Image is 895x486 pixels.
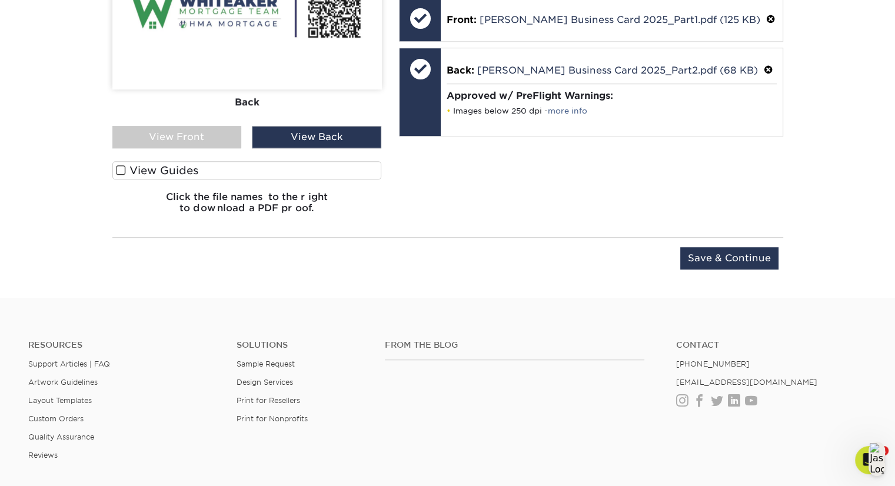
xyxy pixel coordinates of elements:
[676,359,749,368] a: [PHONE_NUMBER]
[676,378,817,387] a: [EMAIL_ADDRESS][DOMAIN_NAME]
[385,340,644,350] h4: From the Blog
[28,378,98,387] a: Artwork Guidelines
[447,106,777,116] li: Images below 250 dpi -
[112,191,382,223] h6: Click the file names to the right to download a PDF proof.
[112,126,242,148] div: View Front
[28,396,92,405] a: Layout Templates
[676,340,867,350] a: Contact
[3,450,100,482] iframe: Google Customer Reviews
[447,90,777,101] h4: Approved w/ PreFlight Warnings:
[447,65,474,76] span: Back:
[237,414,308,423] a: Print for Nonprofits
[252,126,381,148] div: View Back
[237,396,300,405] a: Print for Resellers
[237,340,368,350] h4: Solutions
[237,359,295,368] a: Sample Request
[680,247,778,269] input: Save & Continue
[447,14,477,25] span: Front:
[548,106,587,115] a: more info
[28,432,94,441] a: Quality Assurance
[28,359,110,368] a: Support Articles | FAQ
[480,14,760,25] a: [PERSON_NAME] Business Card 2025_Part1.pdf (125 KB)
[112,89,382,115] div: Back
[477,65,758,76] a: [PERSON_NAME] Business Card 2025_Part2.pdf (68 KB)
[112,161,382,179] label: View Guides
[237,378,293,387] a: Design Services
[855,446,883,474] iframe: Intercom live chat
[28,414,84,423] a: Custom Orders
[28,340,219,350] h4: Resources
